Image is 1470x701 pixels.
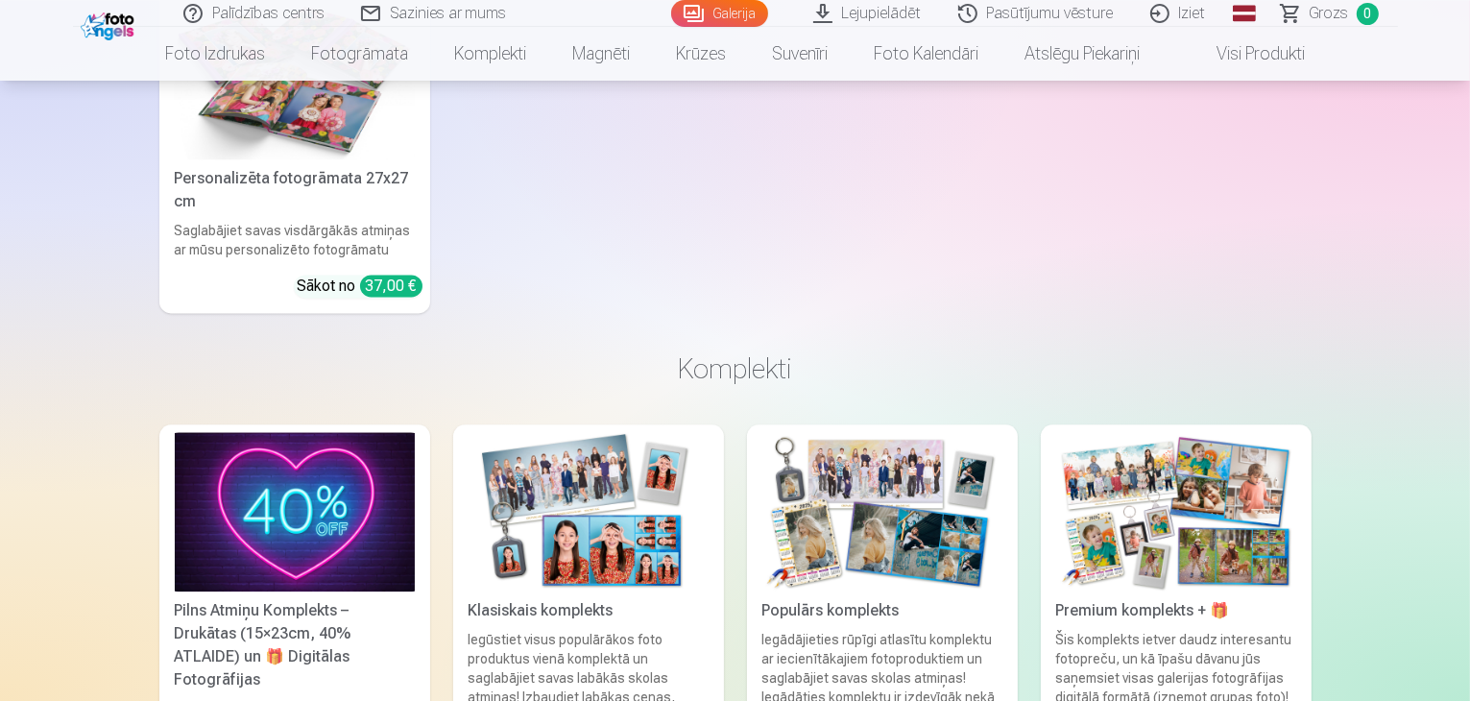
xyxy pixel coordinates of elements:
a: Komplekti [431,27,549,81]
div: Saglabājiet savas visdārgākās atmiņas ar mūsu personalizēto fotogrāmatu [167,221,422,259]
a: Foto kalendāri [851,27,1001,81]
img: /fa1 [81,8,139,40]
a: Krūzes [653,27,749,81]
a: Suvenīri [749,27,851,81]
div: Personalizēta fotogrāmata 27x27 cm [167,167,422,213]
a: Magnēti [549,27,653,81]
img: Pilns Atmiņu Komplekts – Drukātas (15×23cm, 40% ATLAIDE) un 🎁 Digitālas Fotogrāfijas [175,432,415,592]
div: Populārs komplekts [755,599,1010,622]
div: Premium komplekts + 🎁 [1048,599,1304,622]
div: 37,00 € [360,275,422,297]
img: Klasiskais komplekts [469,432,709,592]
span: 0 [1357,3,1379,25]
img: Premium komplekts + 🎁 [1056,432,1296,592]
div: Sākot no [298,275,422,298]
h3: Komplekti [175,351,1296,386]
a: Fotogrāmata [288,27,431,81]
a: Foto izdrukas [142,27,288,81]
a: Visi produkti [1163,27,1328,81]
img: Populārs komplekts [762,432,1002,592]
a: Atslēgu piekariņi [1001,27,1163,81]
div: Klasiskais komplekts [461,599,716,622]
span: Grozs [1310,2,1349,25]
div: Pilns Atmiņu Komplekts – Drukātas (15×23cm, 40% ATLAIDE) un 🎁 Digitālas Fotogrāfijas [167,599,422,691]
